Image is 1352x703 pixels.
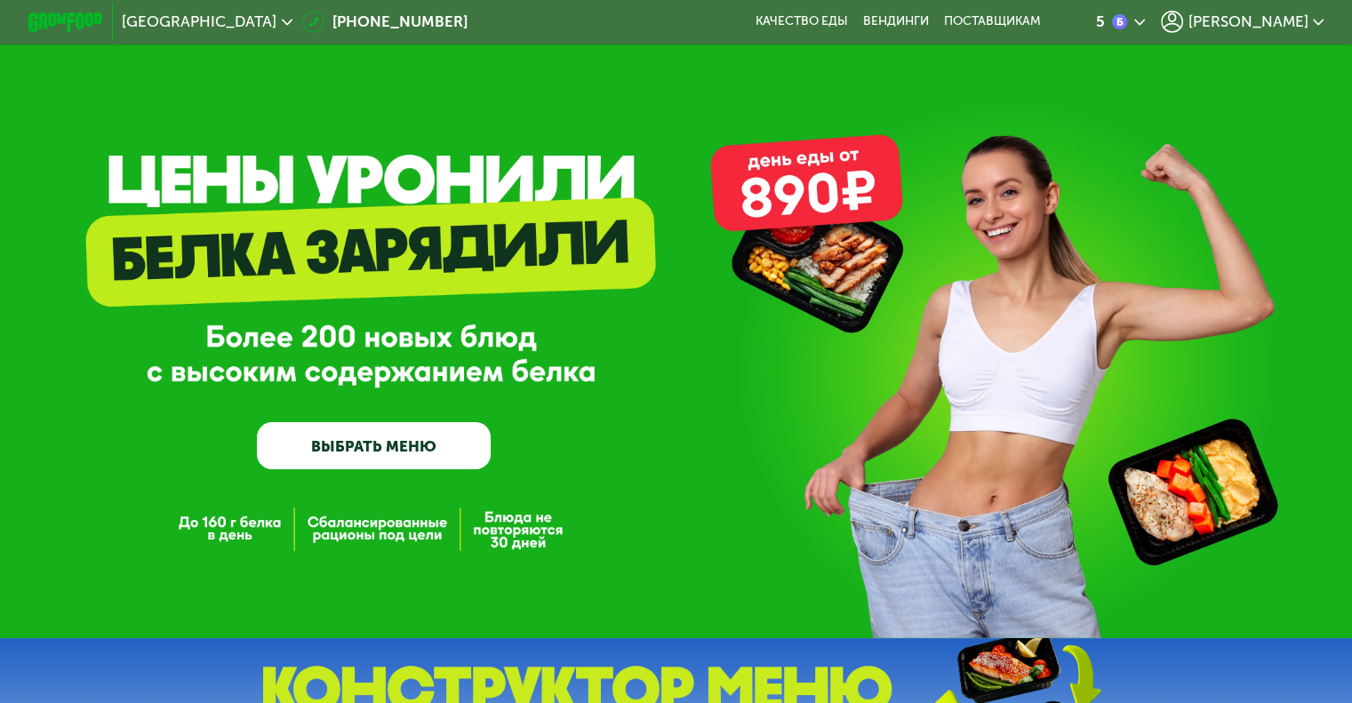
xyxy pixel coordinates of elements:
a: Вендинги [863,14,929,29]
a: ВЫБРАТЬ МЕНЮ [257,422,491,469]
div: поставщикам [944,14,1041,29]
span: [GEOGRAPHIC_DATA] [122,14,276,29]
a: Качество еды [756,14,848,29]
div: 5 [1095,14,1104,29]
span: [PERSON_NAME] [1188,14,1308,29]
a: [PHONE_NUMBER] [302,11,468,33]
